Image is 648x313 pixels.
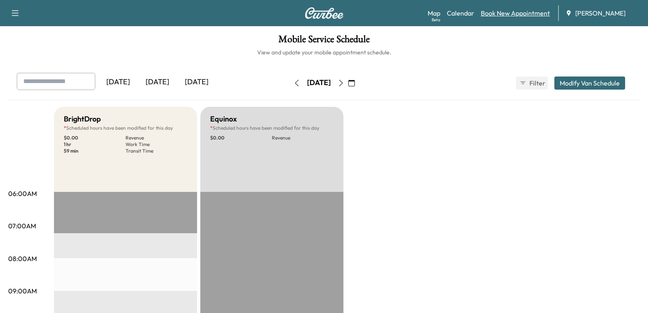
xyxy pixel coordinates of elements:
a: Book New Appointment [481,8,550,18]
span: Filter [529,78,544,88]
img: Curbee Logo [305,7,344,19]
p: Revenue [272,135,334,141]
h5: Equinox [210,113,237,125]
p: 08:00AM [8,254,37,263]
a: Calendar [447,8,474,18]
button: Filter [516,77,548,90]
div: [DATE] [138,73,177,92]
p: $ 0.00 [64,135,126,141]
p: Revenue [126,135,187,141]
div: [DATE] [307,78,331,88]
p: Work Time [126,141,187,148]
div: [DATE] [99,73,138,92]
p: Scheduled hours have been modified for this day [64,125,187,131]
div: [DATE] [177,73,216,92]
p: 06:00AM [8,189,37,198]
p: 1 hr [64,141,126,148]
h6: View and update your mobile appointment schedule. [8,48,640,56]
button: Modify Van Schedule [554,77,625,90]
span: [PERSON_NAME] [575,8,626,18]
p: Transit Time [126,148,187,154]
p: Scheduled hours have been modified for this day [210,125,334,131]
div: Beta [432,17,440,23]
p: $ 0.00 [210,135,272,141]
a: MapBeta [428,8,440,18]
h5: BrightDrop [64,113,101,125]
p: 59 min [64,148,126,154]
p: 07:00AM [8,221,36,231]
h1: Mobile Service Schedule [8,34,640,48]
p: 09:00AM [8,286,37,296]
